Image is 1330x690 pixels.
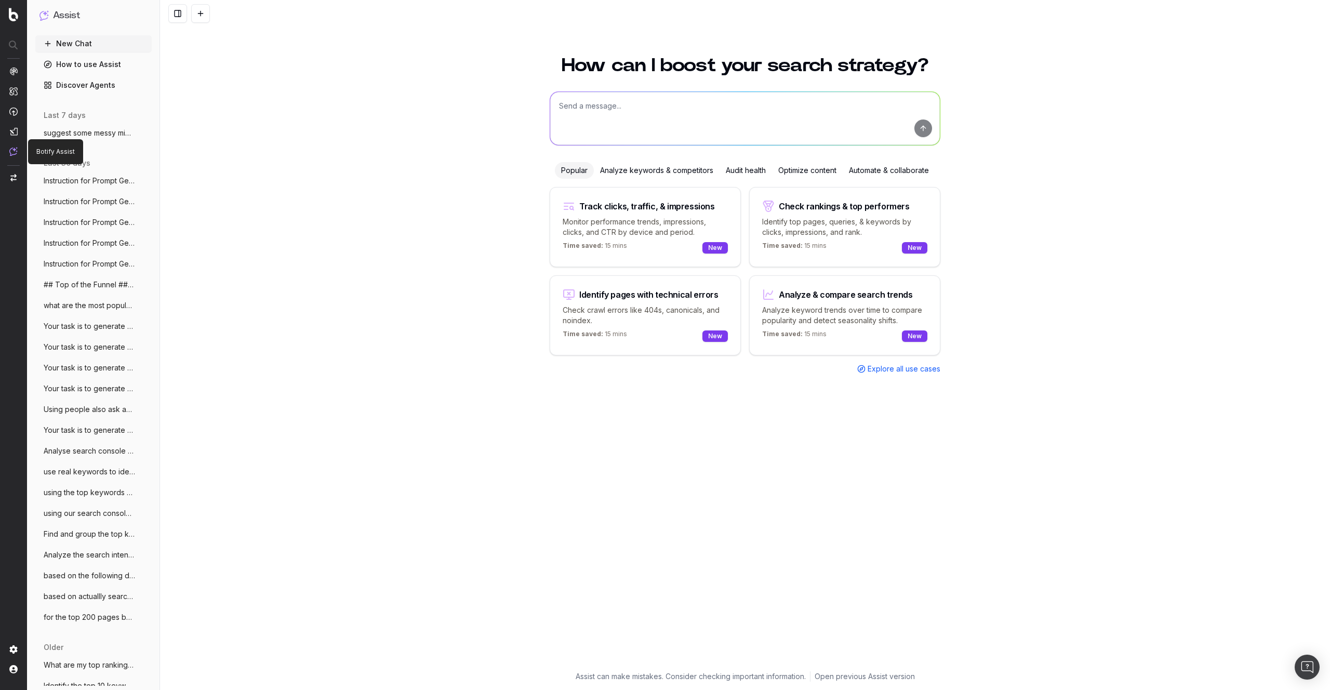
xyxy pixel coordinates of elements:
[35,422,152,439] button: Your task is to generate a list of promp
[762,242,803,249] span: Time saved:
[868,364,940,374] span: Explore all use cases
[35,77,152,94] a: Discover Agents
[35,276,152,293] button: ## Top of the Funnel ### Beach Holidays
[44,425,135,435] span: Your task is to generate a list of promp
[35,505,152,522] button: using our search console data generate 1
[44,660,135,670] span: What are my top ranking pages?
[36,148,75,156] p: Botify Assist
[53,8,80,23] h1: Assist
[720,162,772,179] div: Audit health
[44,487,135,498] span: using the top keywords by impression fro
[35,380,152,397] button: Your task is to generate a list of natur
[779,290,913,299] div: Analyze & compare search trends
[563,330,627,342] p: 15 mins
[843,162,935,179] div: Automate & collaborate
[44,529,135,539] span: Find and group the top keywords for dest
[9,107,18,116] img: Activation
[44,280,135,290] span: ## Top of the Funnel ### Beach Holidays
[44,642,63,653] span: older
[35,256,152,272] button: Instruction for Prompt Generation Using
[9,147,18,156] img: Assist
[44,550,135,560] span: Analyze the search intent behind a given
[35,297,152,314] button: what are the most popular destinations t
[44,238,135,248] span: Instruction for Prompt Generation Using
[9,645,18,654] img: Setting
[35,214,152,231] button: Instruction for Prompt Generation Using
[35,484,152,501] button: using the top keywords by impression fro
[35,125,152,141] button: suggest some messy middle content ideas
[44,128,135,138] span: suggest some messy middle content ideas
[44,404,135,415] span: Using people also ask and real keywords
[35,526,152,542] button: Find and group the top keywords for dest
[35,360,152,376] button: Your task is to generate a list of natur
[555,162,594,179] div: Popular
[44,612,135,622] span: for the top 200 pages based on clicks in
[1295,655,1320,680] div: Open Intercom Messenger
[563,330,603,338] span: Time saved:
[44,196,135,207] span: Instruction for Prompt Generation Using
[44,321,135,331] span: Your task is to generate a list of natur
[579,202,715,210] div: Track clicks, traffic, & impressions
[44,300,135,311] span: what are the most popular destinations t
[44,259,135,269] span: Instruction for Prompt Generation Using
[44,342,135,352] span: Your task is to generate a list of natur
[9,665,18,673] img: My account
[39,10,49,20] img: Assist
[762,330,827,342] p: 15 mins
[579,290,719,299] div: Identify pages with technical errors
[772,162,843,179] div: Optimize content
[35,172,152,189] button: Instruction for Prompt Generation Using
[35,443,152,459] button: Analyse search console for the top keywo
[563,305,728,326] p: Check crawl errors like 404s, canonicals, and noindex.
[9,87,18,96] img: Intelligence
[35,35,152,52] button: New Chat
[857,364,940,374] a: Explore all use cases
[44,383,135,394] span: Your task is to generate a list of natur
[902,330,927,342] div: New
[44,591,135,602] span: based on actuallly search queries and em
[35,339,152,355] button: Your task is to generate a list of natur
[9,8,18,21] img: Botify logo
[35,56,152,73] a: How to use Assist
[39,8,148,23] button: Assist
[44,363,135,373] span: Your task is to generate a list of natur
[35,609,152,626] button: for the top 200 pages based on clicks in
[35,401,152,418] button: Using people also ask and real keywords
[702,242,728,254] div: New
[44,176,135,186] span: Instruction for Prompt Generation Using
[563,242,603,249] span: Time saved:
[44,446,135,456] span: Analyse search console for the top keywo
[35,463,152,480] button: use real keywords to identify the top no
[779,202,910,210] div: Check rankings & top performers
[44,467,135,477] span: use real keywords to identify the top no
[762,242,827,254] p: 15 mins
[44,217,135,228] span: Instruction for Prompt Generation Using
[10,174,17,181] img: Switch project
[35,547,152,563] button: Analyze the search intent behind a given
[762,330,803,338] span: Time saved:
[35,193,152,210] button: Instruction for Prompt Generation Using
[762,217,927,237] p: Identify top pages, queries, & keywords by clicks, impressions, and rank.
[35,657,152,673] button: What are my top ranking pages?
[35,318,152,335] button: Your task is to generate a list of natur
[576,671,806,682] p: Assist can make mistakes. Consider checking important information.
[44,110,86,121] span: last 7 days
[815,671,915,682] a: Open previous Assist version
[563,242,627,254] p: 15 mins
[9,127,18,136] img: Studio
[902,242,927,254] div: New
[594,162,720,179] div: Analyze keywords & competitors
[702,330,728,342] div: New
[762,305,927,326] p: Analyze keyword trends over time to compare popularity and detect seasonality shifts.
[35,588,152,605] button: based on actuallly search queries and em
[44,570,135,581] span: based on the following destinations crea
[44,508,135,519] span: using our search console data generate 1
[563,217,728,237] p: Monitor performance trends, impressions, clicks, and CTR by device and period.
[35,567,152,584] button: based on the following destinations crea
[9,67,18,75] img: Analytics
[550,56,940,75] h1: How can I boost your search strategy?
[35,235,152,251] button: Instruction for Prompt Generation Using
